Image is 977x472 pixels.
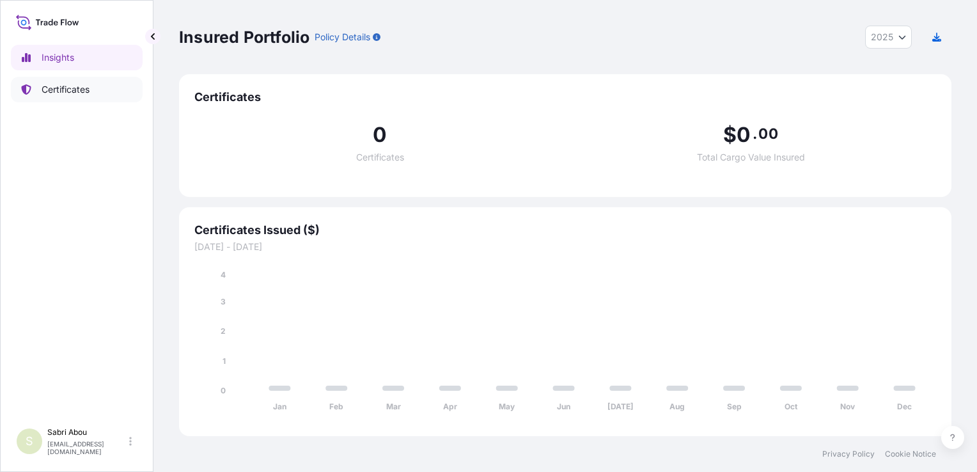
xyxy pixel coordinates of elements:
[356,153,404,162] span: Certificates
[737,125,751,145] span: 0
[179,27,309,47] p: Insured Portfolio
[223,356,226,366] tspan: 1
[822,449,875,459] a: Privacy Policy
[386,402,401,411] tspan: Mar
[865,26,912,49] button: Year Selector
[221,326,226,336] tspan: 2
[42,83,90,96] p: Certificates
[273,402,286,411] tspan: Jan
[443,402,457,411] tspan: Apr
[897,402,912,411] tspan: Dec
[42,51,74,64] p: Insights
[329,402,343,411] tspan: Feb
[557,402,570,411] tspan: Jun
[758,129,778,139] span: 00
[47,427,127,437] p: Sabri Abou
[221,386,226,395] tspan: 0
[885,449,936,459] a: Cookie Notice
[315,31,370,43] p: Policy Details
[840,402,856,411] tspan: Nov
[194,223,936,238] span: Certificates Issued ($)
[194,240,936,253] span: [DATE] - [DATE]
[723,125,737,145] span: $
[697,153,805,162] span: Total Cargo Value Insured
[785,402,798,411] tspan: Oct
[871,31,893,43] span: 2025
[221,297,226,306] tspan: 3
[499,402,515,411] tspan: May
[373,125,387,145] span: 0
[11,77,143,102] a: Certificates
[607,402,634,411] tspan: [DATE]
[11,45,143,70] a: Insights
[26,435,33,448] span: S
[669,402,685,411] tspan: Aug
[194,90,936,105] span: Certificates
[727,402,742,411] tspan: Sep
[47,440,127,455] p: [EMAIL_ADDRESS][DOMAIN_NAME]
[753,129,757,139] span: .
[221,270,226,279] tspan: 4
